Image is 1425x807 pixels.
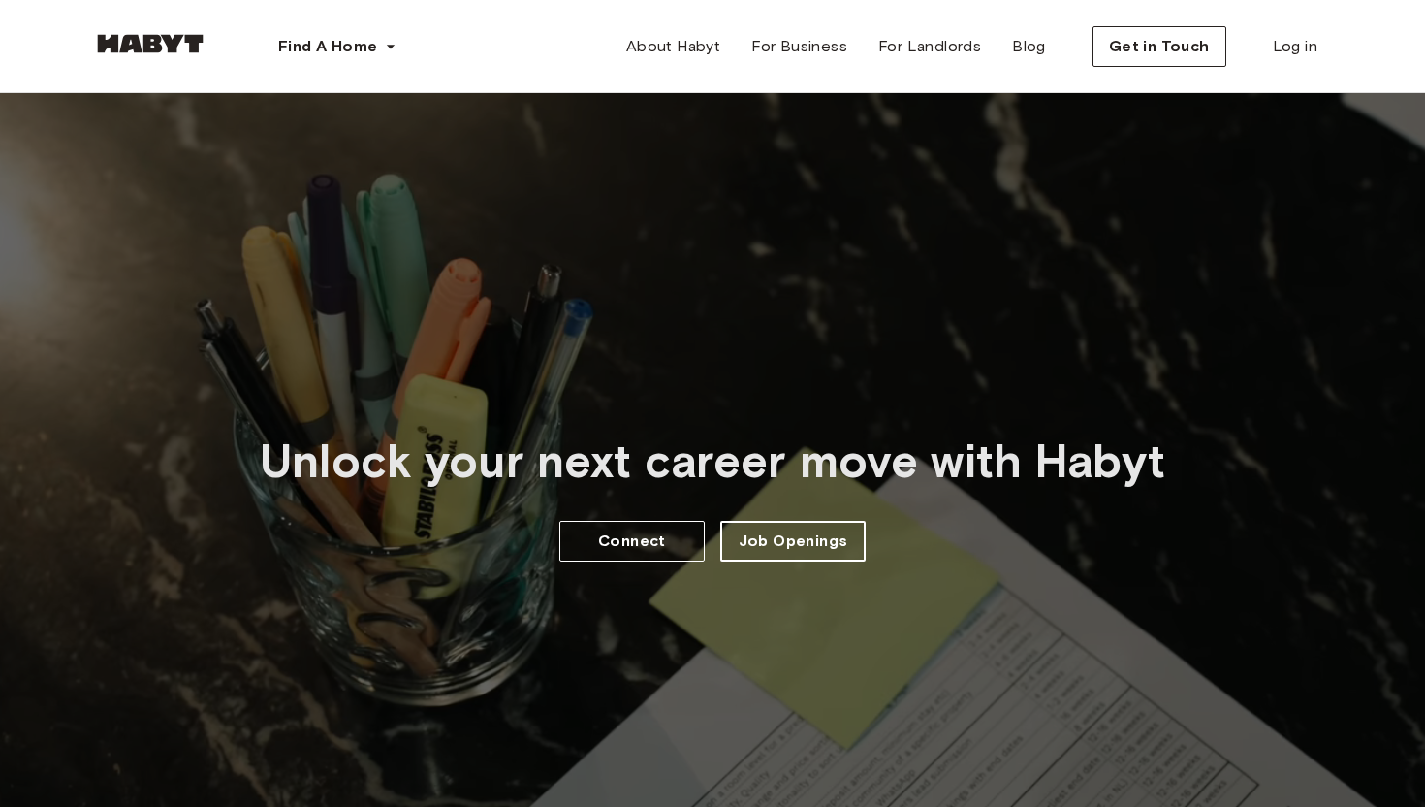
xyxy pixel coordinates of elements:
[626,35,720,58] span: About Habyt
[263,27,412,66] button: Find A Home
[1273,35,1317,58] span: Log in
[611,27,736,66] a: About Habyt
[863,27,997,66] a: For Landlords
[1092,26,1226,67] button: Get in Touch
[997,27,1061,66] a: Blog
[1109,35,1210,58] span: Get in Touch
[720,521,866,562] a: Job Openings
[598,530,666,553] span: Connect
[736,27,863,66] a: For Business
[559,521,705,562] a: Connect
[1012,35,1046,58] span: Blog
[1257,27,1333,66] a: Log in
[751,35,847,58] span: For Business
[278,35,377,58] span: Find A Home
[739,530,848,553] span: Job Openings
[92,34,208,53] img: Habyt
[260,433,1165,490] span: Unlock your next career move with Habyt
[878,35,981,58] span: For Landlords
